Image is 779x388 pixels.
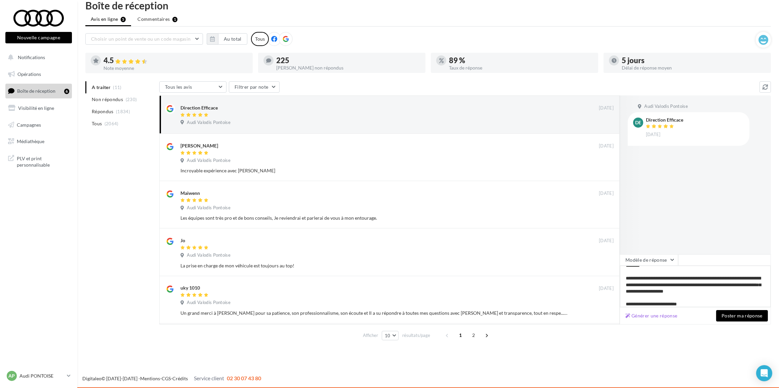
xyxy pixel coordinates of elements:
[646,132,661,138] span: [DATE]
[646,118,683,122] div: Direction Efficace
[187,300,231,306] span: Audi Valodis Pontoise
[5,370,72,382] a: AP Audi PONTOISE
[187,158,231,164] span: Audi Valodis Pontoise
[449,57,593,64] div: 89 %
[159,81,227,93] button: Tous les avis
[599,143,614,149] span: [DATE]
[18,105,54,111] span: Visibilité en ligne
[17,122,41,127] span: Campagnes
[5,32,72,43] button: Nouvelle campagne
[4,84,73,98] a: Boîte de réception6
[82,376,101,381] a: Digitaleo
[19,373,64,379] p: Audi PONTOISE
[162,376,171,381] a: CGS
[382,331,399,340] button: 10
[104,66,247,71] div: Note moyenne
[137,16,170,23] span: Commentaires
[620,254,678,266] button: Modèle de réponse
[4,101,73,115] a: Visibilité en ligne
[4,67,73,81] a: Opérations
[17,154,69,168] span: PLV et print personnalisable
[17,88,55,94] span: Boîte de réception
[187,120,231,126] span: Audi Valodis Pontoise
[4,151,73,171] a: PLV et print personnalisable
[187,205,231,211] span: Audi Valodis Pontoise
[4,134,73,148] a: Médiathèque
[172,376,188,381] a: Crédits
[599,286,614,292] span: [DATE]
[194,375,224,381] span: Service client
[17,138,44,144] span: Médiathèque
[126,97,137,102] span: (230)
[82,376,261,381] span: © [DATE]-[DATE] - - -
[622,66,766,70] div: Délai de réponse moyen
[276,66,420,70] div: [PERSON_NAME] non répondus
[92,96,123,103] span: Non répondus
[92,120,102,127] span: Tous
[599,238,614,244] span: [DATE]
[165,84,192,90] span: Tous les avis
[180,262,570,269] div: La prise en charge de mon véhicule est toujours au top!
[17,71,41,77] span: Opérations
[622,57,766,64] div: 5 jours
[180,167,570,174] div: Incroyable expérience avec [PERSON_NAME]
[4,50,71,64] button: Notifications
[85,0,771,10] div: Boîte de réception
[4,118,73,132] a: Campagnes
[91,36,191,42] span: Choisir un point de vente ou un code magasin
[180,310,570,316] div: Un grand merci à [PERSON_NAME] pour sa patience, son professionnalisme, son écoute et Il a su rép...
[756,365,772,381] div: Open Intercom Messenger
[599,105,614,111] span: [DATE]
[363,332,378,339] span: Afficher
[180,285,200,291] div: uky 1010
[187,252,231,258] span: Audi Valodis Pontoise
[64,89,69,94] div: 6
[104,57,247,64] div: 4.5
[180,215,570,221] div: Les équipes sont très pro et de bons conseils, Je reviendrai et parlerai de vous à mon entourage.
[385,333,391,338] span: 10
[402,332,430,339] span: résultats/page
[9,373,15,379] span: AP
[180,104,218,111] div: Direction Efficace
[172,17,177,22] div: 1
[105,121,119,126] span: (2064)
[229,81,280,93] button: Filtrer par note
[468,330,479,341] span: 2
[635,119,641,126] span: DE
[207,33,247,45] button: Au total
[180,142,218,149] div: [PERSON_NAME]
[455,330,466,341] span: 1
[449,66,593,70] div: Taux de réponse
[276,57,420,64] div: 225
[116,109,130,114] span: (1834)
[18,54,45,60] span: Notifications
[623,312,680,320] button: Générer une réponse
[140,376,160,381] a: Mentions
[92,108,114,115] span: Répondus
[85,33,203,45] button: Choisir un point de vente ou un code magasin
[716,310,768,321] button: Poster ma réponse
[227,375,261,381] span: 02 30 07 43 80
[644,103,688,110] span: Audi Valodis Pontoise
[218,33,247,45] button: Au total
[599,190,614,197] span: [DATE]
[180,237,185,244] div: Jo
[180,190,200,197] div: Maiwenn
[251,32,269,46] div: Tous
